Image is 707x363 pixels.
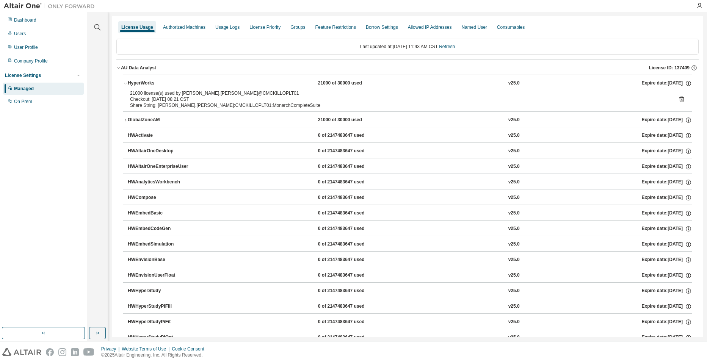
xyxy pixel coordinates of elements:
[128,189,692,206] button: HWCompose0 of 2147483647 usedv25.0Expire date:[DATE]
[318,288,386,294] div: 0 of 2147483647 used
[318,334,386,341] div: 0 of 2147483647 used
[366,24,398,30] div: Borrow Settings
[128,179,196,186] div: HWAnalyticsWorkbench
[128,257,196,263] div: HWEnvisionBase
[290,24,305,30] div: Groups
[508,241,520,248] div: v25.0
[642,241,692,248] div: Expire date: [DATE]
[128,174,692,191] button: HWAnalyticsWorkbench0 of 2147483647 usedv25.0Expire date:[DATE]
[128,194,196,201] div: HWCompose
[46,348,54,356] img: facebook.svg
[128,241,196,248] div: HWEmbedSimulation
[128,127,692,144] button: HWActivate0 of 2147483647 usedv25.0Expire date:[DATE]
[508,163,520,170] div: v25.0
[508,194,520,201] div: v25.0
[642,257,692,263] div: Expire date: [DATE]
[122,346,172,352] div: Website Terms of Use
[128,132,196,139] div: HWActivate
[508,225,520,232] div: v25.0
[318,163,386,170] div: 0 of 2147483647 used
[642,225,692,232] div: Expire date: [DATE]
[128,314,692,330] button: HWHyperStudyPiFit0 of 2147483647 usedv25.0Expire date:[DATE]
[121,24,153,30] div: License Usage
[508,257,520,263] div: v25.0
[249,24,281,30] div: License Priority
[116,39,699,55] div: Last updated at: [DATE] 11:43 AM CST
[128,329,692,346] button: HWHyperStudyPiOpt0 of 2147483647 usedv25.0Expire date:[DATE]
[642,117,692,124] div: Expire date: [DATE]
[128,288,196,294] div: HWHyperStudy
[128,236,692,253] button: HWEmbedSimulation0 of 2147483647 usedv25.0Expire date:[DATE]
[116,59,699,76] button: AU Data AnalystLicense ID: 137409
[318,319,386,325] div: 0 of 2147483647 used
[508,117,520,124] div: v25.0
[14,17,36,23] div: Dashboard
[497,24,525,30] div: Consumables
[128,117,196,124] div: GlobalZoneAM
[128,148,196,155] div: HWAltairOneDesktop
[128,225,196,232] div: HWEmbedCodeGen
[128,210,196,217] div: HWEmbedBasic
[642,179,692,186] div: Expire date: [DATE]
[508,179,520,186] div: v25.0
[642,194,692,201] div: Expire date: [DATE]
[642,319,692,325] div: Expire date: [DATE]
[318,272,386,279] div: 0 of 2147483647 used
[128,272,196,279] div: HWEnvisionUserFloat
[58,348,66,356] img: instagram.svg
[508,132,520,139] div: v25.0
[508,288,520,294] div: v25.0
[128,158,692,175] button: HWAltairOneEnterpriseUser0 of 2147483647 usedv25.0Expire date:[DATE]
[123,112,692,128] button: GlobalZoneAM21000 of 30000 usedv25.0Expire date:[DATE]
[318,132,386,139] div: 0 of 2147483647 used
[71,348,79,356] img: linkedin.svg
[128,143,692,160] button: HWAltairOneDesktop0 of 2147483647 usedv25.0Expire date:[DATE]
[5,72,41,78] div: License Settings
[642,303,692,310] div: Expire date: [DATE]
[128,298,692,315] button: HWHyperStudyPiFill0 of 2147483647 usedv25.0Expire date:[DATE]
[642,80,692,87] div: Expire date: [DATE]
[642,163,692,170] div: Expire date: [DATE]
[128,303,196,310] div: HWHyperStudyPiFill
[14,99,32,105] div: On Prem
[128,334,196,341] div: HWHyperStudyPiOpt
[318,210,386,217] div: 0 of 2147483647 used
[508,210,520,217] div: v25.0
[408,24,452,30] div: Allowed IP Addresses
[508,303,520,310] div: v25.0
[14,31,26,37] div: Users
[642,272,692,279] div: Expire date: [DATE]
[128,319,196,325] div: HWHyperStudyPiFit
[508,334,520,341] div: v25.0
[318,179,386,186] div: 0 of 2147483647 used
[318,148,386,155] div: 0 of 2147483647 used
[318,303,386,310] div: 0 of 2147483647 used
[318,80,386,87] div: 21000 of 30000 used
[101,352,209,358] p: © 2025 Altair Engineering, Inc. All Rights Reserved.
[318,194,386,201] div: 0 of 2147483647 used
[642,148,692,155] div: Expire date: [DATE]
[172,346,208,352] div: Cookie Consent
[123,75,692,92] button: HyperWorks21000 of 30000 usedv25.0Expire date:[DATE]
[128,163,196,170] div: HWAltairOneEnterpriseUser
[128,252,692,268] button: HWEnvisionBase0 of 2147483647 usedv25.0Expire date:[DATE]
[130,102,667,108] div: Share String: [PERSON_NAME].[PERSON_NAME]:CMCKILLOPLT01:MonarchCompleteSuite
[128,205,692,222] button: HWEmbedBasic0 of 2147483647 usedv25.0Expire date:[DATE]
[121,65,156,71] div: AU Data Analyst
[318,117,386,124] div: 21000 of 30000 used
[318,241,386,248] div: 0 of 2147483647 used
[439,44,455,49] a: Refresh
[642,288,692,294] div: Expire date: [DATE]
[14,58,48,64] div: Company Profile
[14,44,38,50] div: User Profile
[128,283,692,299] button: HWHyperStudy0 of 2147483647 usedv25.0Expire date:[DATE]
[315,24,356,30] div: Feature Restrictions
[461,24,487,30] div: Named User
[642,210,692,217] div: Expire date: [DATE]
[128,267,692,284] button: HWEnvisionUserFloat0 of 2147483647 usedv25.0Expire date:[DATE]
[4,2,99,10] img: Altair One
[508,80,520,87] div: v25.0
[508,272,520,279] div: v25.0
[128,221,692,237] button: HWEmbedCodeGen0 of 2147483647 usedv25.0Expire date:[DATE]
[130,96,667,102] div: Checkout: [DATE] 08:21 CST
